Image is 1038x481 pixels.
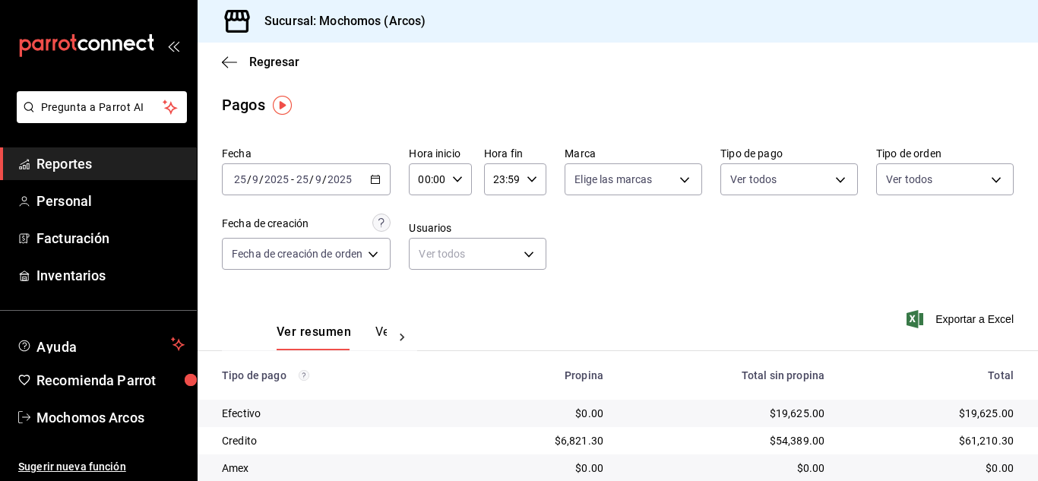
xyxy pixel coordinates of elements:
[849,460,1014,476] div: $0.00
[36,370,185,391] span: Recomienda Parrot
[273,96,292,115] img: Tooltip marker
[36,335,165,353] span: Ayuda
[232,246,362,261] span: Fecha de creación de orden
[36,265,185,286] span: Inventarios
[628,460,824,476] div: $0.00
[565,148,702,159] label: Marca
[264,173,290,185] input: ----
[409,238,546,270] div: Ver todos
[876,148,1014,159] label: Tipo de orden
[409,148,471,159] label: Hora inicio
[309,173,314,185] span: /
[296,173,309,185] input: --
[628,433,824,448] div: $54,389.00
[222,93,265,116] div: Pagos
[849,433,1014,448] div: $61,210.30
[291,173,294,185] span: -
[628,369,824,381] div: Total sin propina
[18,459,185,475] span: Sugerir nueva función
[849,406,1014,421] div: $19,625.00
[222,148,391,159] label: Fecha
[222,433,440,448] div: Credito
[464,406,603,421] div: $0.00
[222,460,440,476] div: Amex
[11,110,187,126] a: Pregunta a Parrot AI
[167,40,179,52] button: open_drawer_menu
[464,369,603,381] div: Propina
[222,406,440,421] div: Efectivo
[322,173,327,185] span: /
[233,173,247,185] input: --
[910,310,1014,328] button: Exportar a Excel
[730,172,777,187] span: Ver todos
[36,228,185,248] span: Facturación
[41,100,163,116] span: Pregunta a Parrot AI
[574,172,652,187] span: Elige las marcas
[277,324,351,350] button: Ver resumen
[849,369,1014,381] div: Total
[886,172,932,187] span: Ver todos
[299,370,309,381] svg: Los pagos realizados con Pay y otras terminales son montos brutos.
[222,216,309,232] div: Fecha de creación
[315,173,322,185] input: --
[720,148,858,159] label: Tipo de pago
[36,191,185,211] span: Personal
[252,173,259,185] input: --
[259,173,264,185] span: /
[628,406,824,421] div: $19,625.00
[222,369,440,381] div: Tipo de pago
[36,153,185,174] span: Reportes
[17,91,187,123] button: Pregunta a Parrot AI
[464,433,603,448] div: $6,821.30
[409,223,546,233] label: Usuarios
[277,324,387,350] div: navigation tabs
[252,12,426,30] h3: Sucursal: Mochomos (Arcos)
[249,55,299,69] span: Regresar
[36,407,185,428] span: Mochomos Arcos
[327,173,353,185] input: ----
[247,173,252,185] span: /
[484,148,546,159] label: Hora fin
[222,55,299,69] button: Regresar
[375,324,432,350] button: Ver pagos
[464,460,603,476] div: $0.00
